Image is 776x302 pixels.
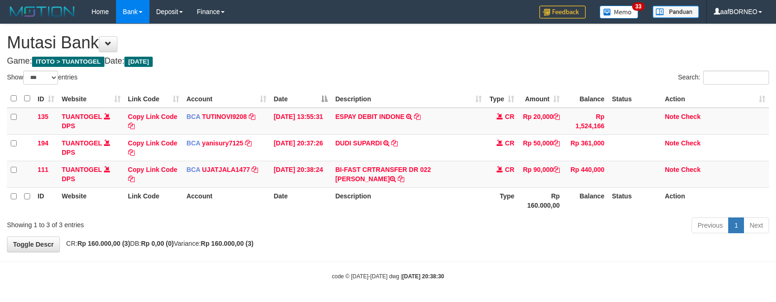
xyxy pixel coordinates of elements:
[187,166,200,173] span: BCA
[270,134,332,161] td: [DATE] 20:37:26
[661,90,769,108] th: Action: activate to sort column ascending
[661,187,769,214] th: Action
[608,187,661,214] th: Status
[270,161,332,187] td: [DATE] 20:38:24
[128,166,178,183] a: Copy Link Code
[518,90,563,108] th: Amount: activate to sort column ascending
[270,108,332,135] td: [DATE] 13:55:31
[665,113,679,120] a: Note
[32,57,104,67] span: ITOTO > TUANTOGEL
[485,187,518,214] th: Type
[202,166,250,173] a: UJATJALA1477
[7,57,769,66] h4: Game: Date:
[183,187,270,214] th: Account
[202,113,246,120] a: TUTINOVI9208
[124,187,183,214] th: Link Code
[187,113,200,120] span: BCA
[331,187,485,214] th: Description
[124,90,183,108] th: Link Code: activate to sort column ascending
[703,71,769,85] input: Search:
[62,113,102,120] a: TUANTOGEL
[23,71,58,85] select: Showentries
[402,273,444,280] strong: [DATE] 20:38:30
[505,113,514,120] span: CR
[34,90,58,108] th: ID: activate to sort column ascending
[665,139,679,147] a: Note
[62,240,254,247] span: CR: DB: Variance:
[187,139,200,147] span: BCA
[553,139,560,147] a: Copy Rp 50,000 to clipboard
[128,139,178,156] a: Copy Link Code
[608,90,661,108] th: Status
[78,240,130,247] strong: Rp 160.000,00 (3)
[58,90,124,108] th: Website: activate to sort column ascending
[681,139,700,147] a: Check
[252,166,258,173] a: Copy UJATJALA1477 to clipboard
[335,139,382,147] a: DUDI SUPARDI
[692,217,729,233] a: Previous
[553,166,560,173] a: Copy Rp 90,000 to clipboard
[58,187,124,214] th: Website
[331,90,485,108] th: Description: activate to sort column ascending
[653,6,699,18] img: panduan.png
[7,217,317,230] div: Showing 1 to 3 of 3 entries
[678,71,769,85] label: Search:
[7,5,78,19] img: MOTION_logo.png
[38,113,48,120] span: 135
[539,6,586,19] img: Feedback.jpg
[58,134,124,161] td: DPS
[331,161,485,187] td: BI-FAST CRTRANSFER DR 022 [PERSON_NAME]
[632,2,645,11] span: 33
[391,139,398,147] a: Copy DUDI SUPARDI to clipboard
[681,166,700,173] a: Check
[183,90,270,108] th: Account: activate to sort column ascending
[744,217,769,233] a: Next
[62,139,102,147] a: TUANTOGEL
[728,217,744,233] a: 1
[563,187,608,214] th: Balance
[270,90,332,108] th: Date: activate to sort column descending
[505,139,514,147] span: CR
[58,108,124,135] td: DPS
[332,273,444,280] small: code © [DATE]-[DATE] dwg |
[34,187,58,214] th: ID
[249,113,255,120] a: Copy TUTINOVI9208 to clipboard
[38,166,48,173] span: 111
[665,166,679,173] a: Note
[518,161,563,187] td: Rp 90,000
[563,90,608,108] th: Balance
[128,113,178,130] a: Copy Link Code
[563,108,608,135] td: Rp 1,524,166
[681,113,700,120] a: Check
[7,33,769,52] h1: Mutasi Bank
[38,139,48,147] span: 194
[270,187,332,214] th: Date
[414,113,420,120] a: Copy ESPAY DEBIT INDONE to clipboard
[7,71,78,85] label: Show entries
[62,166,102,173] a: TUANTOGEL
[202,139,243,147] a: yanisury7125
[245,139,252,147] a: Copy yanisury7125 to clipboard
[58,161,124,187] td: DPS
[485,90,518,108] th: Type: activate to sort column ascending
[398,175,404,183] a: Copy BI-FAST CRTRANSFER DR 022 ROFI MASRIYANTO to clipboard
[335,113,404,120] a: ESPAY DEBIT INDONE
[518,134,563,161] td: Rp 50,000
[505,166,514,173] span: CR
[518,108,563,135] td: Rp 20,000
[201,240,254,247] strong: Rp 160.000,00 (3)
[600,6,639,19] img: Button%20Memo.svg
[563,134,608,161] td: Rp 361,000
[553,113,560,120] a: Copy Rp 20,000 to clipboard
[563,161,608,187] td: Rp 440,000
[141,240,174,247] strong: Rp 0,00 (0)
[124,57,153,67] span: [DATE]
[7,236,60,252] a: Toggle Descr
[518,187,563,214] th: Rp 160.000,00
